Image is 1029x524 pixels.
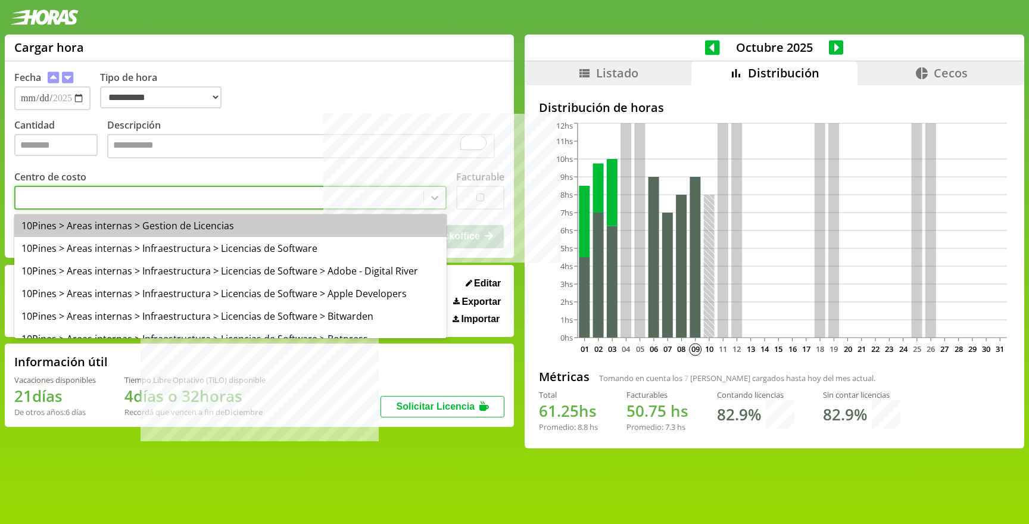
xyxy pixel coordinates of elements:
[14,282,447,305] div: 10Pines > Areas internas > Infraestructura > Licencias de Software > Apple Developers
[14,39,84,55] h1: Cargar hora
[560,314,573,325] tspan: 1hs
[823,404,867,425] h1: 82.9 %
[107,118,504,162] label: Descripción
[858,344,866,354] text: 21
[14,170,86,183] label: Centro de costo
[578,422,588,432] span: 8.8
[14,118,107,162] label: Cantidad
[560,297,573,307] tspan: 2hs
[691,344,700,354] text: 09
[608,344,616,354] text: 03
[560,279,573,289] tspan: 3hs
[539,400,579,422] span: 61.25
[788,344,796,354] text: 16
[636,344,644,354] text: 05
[774,344,782,354] text: 15
[816,344,824,354] text: 18
[747,344,755,354] text: 13
[462,277,505,289] button: Editar
[10,10,79,25] img: logotipo
[556,120,573,131] tspan: 12hs
[556,154,573,164] tspan: 10hs
[539,369,590,385] h2: Métricas
[14,375,96,385] div: Vacaciones disponibles
[560,261,573,272] tspan: 4hs
[462,297,501,307] span: Exportar
[539,422,598,432] div: Promedio: hs
[474,278,501,289] span: Editar
[581,344,589,354] text: 01
[560,332,573,343] tspan: 0hs
[899,344,908,354] text: 24
[124,375,266,385] div: Tiempo Libre Optativo (TiLO) disponible
[626,400,666,422] span: 50.75
[954,344,962,354] text: 28
[871,344,880,354] text: 22
[719,344,727,354] text: 11
[684,373,688,383] span: 7
[14,237,447,260] div: 10Pines > Areas internas > Infraestructura > Licencias de Software
[539,389,598,400] div: Total
[940,344,949,354] text: 27
[626,400,688,422] h1: hs
[802,344,810,354] text: 17
[927,344,935,354] text: 26
[14,407,96,417] div: De otros años: 6 días
[650,344,658,354] text: 06
[717,389,794,400] div: Contando licencias
[748,65,819,81] span: Distribución
[14,327,447,350] div: 10Pines > Areas internas > Infraestructura > Licencias de Software > Botpress
[830,344,838,354] text: 19
[843,344,852,354] text: 20
[461,314,500,325] span: Importar
[100,86,222,108] select: Tipo de hora
[14,134,98,156] input: Cantidad
[934,65,968,81] span: Cecos
[717,404,761,425] h1: 82.9 %
[396,401,475,411] span: Solicitar Licencia
[823,389,900,400] div: Sin contar licencias
[14,385,96,407] h1: 21 días
[560,171,573,182] tspan: 9hs
[560,225,573,236] tspan: 6hs
[14,260,447,282] div: 10Pines > Areas internas > Infraestructura > Licencias de Software > Adobe - Digital River
[14,214,447,237] div: 10Pines > Areas internas > Gestion de Licencias
[450,296,504,308] button: Exportar
[594,344,603,354] text: 02
[14,305,447,327] div: 10Pines > Areas internas > Infraestructura > Licencias de Software > Bitwarden
[599,373,875,383] span: Tomando en cuenta los [PERSON_NAME] cargados hasta hoy del mes actual.
[107,134,495,159] textarea: To enrich screen reader interactions, please activate Accessibility in Grammarly extension settings
[100,71,231,110] label: Tipo de hora
[539,400,598,422] h1: hs
[720,39,829,55] span: Octubre 2025
[556,136,573,146] tspan: 11hs
[124,407,266,417] div: Recordá que vencen a fin de
[224,407,263,417] b: Diciembre
[14,354,108,370] h2: Información útil
[885,344,893,354] text: 23
[982,344,990,354] text: 30
[705,344,713,354] text: 10
[381,396,504,417] button: Solicitar Licencia
[968,344,977,354] text: 29
[560,243,573,254] tspan: 5hs
[996,344,1004,354] text: 31
[626,389,688,400] div: Facturables
[665,422,675,432] span: 7.3
[913,344,921,354] text: 25
[626,422,688,432] div: Promedio: hs
[124,385,266,407] h1: 4 días o 32 horas
[677,344,685,354] text: 08
[760,344,769,354] text: 14
[456,170,504,183] label: Facturable
[622,344,631,354] text: 04
[539,99,1010,116] h2: Distribución de horas
[596,65,638,81] span: Listado
[560,189,573,200] tspan: 8hs
[560,207,573,218] tspan: 7hs
[663,344,672,354] text: 07
[14,71,41,84] label: Fecha
[732,344,741,354] text: 12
